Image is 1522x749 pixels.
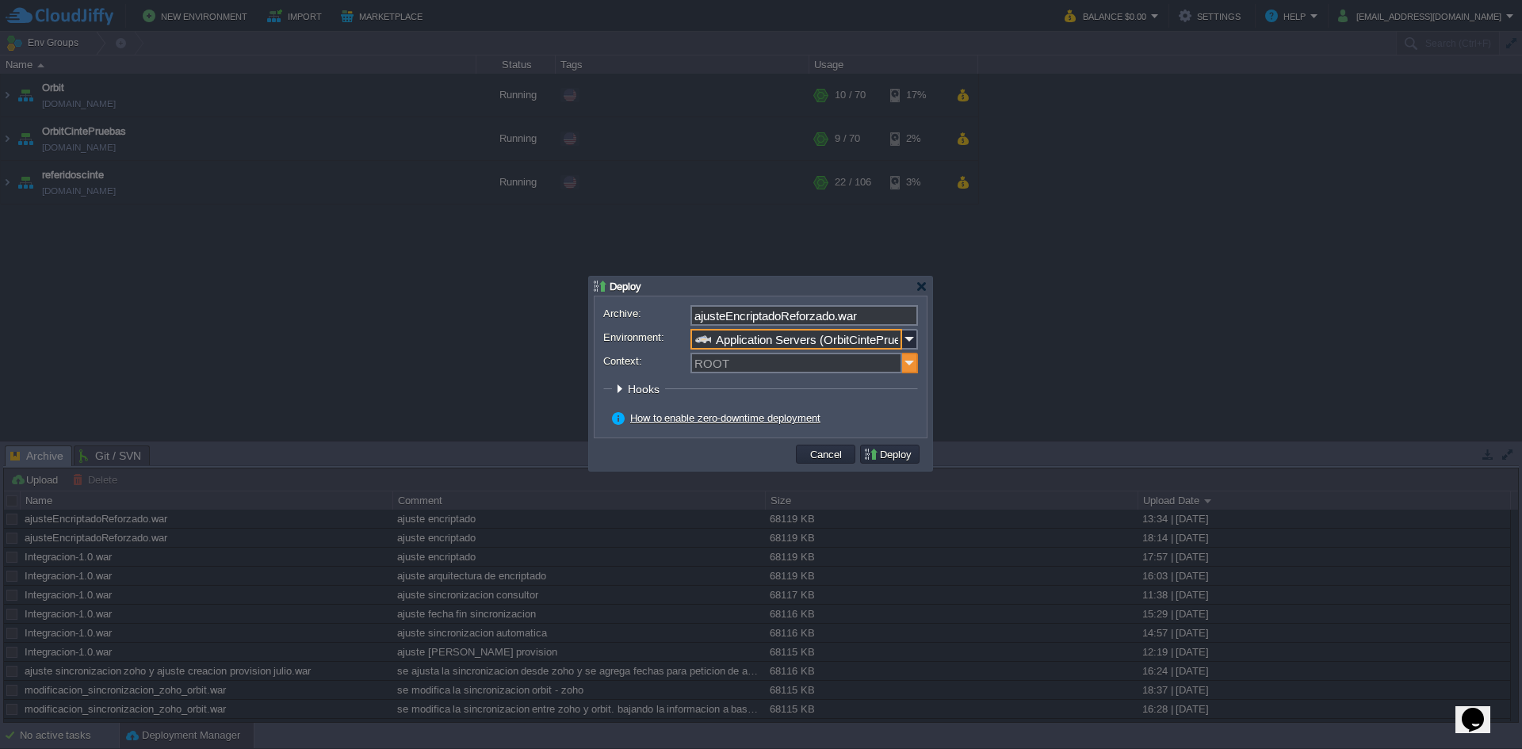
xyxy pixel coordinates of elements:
[610,281,641,292] span: Deploy
[805,447,847,461] button: Cancel
[603,353,689,369] label: Context:
[1455,686,1506,733] iframe: chat widget
[630,412,820,424] a: How to enable zero-downtime deployment
[603,329,689,346] label: Environment:
[603,305,689,322] label: Archive:
[863,447,916,461] button: Deploy
[628,383,663,396] span: Hooks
